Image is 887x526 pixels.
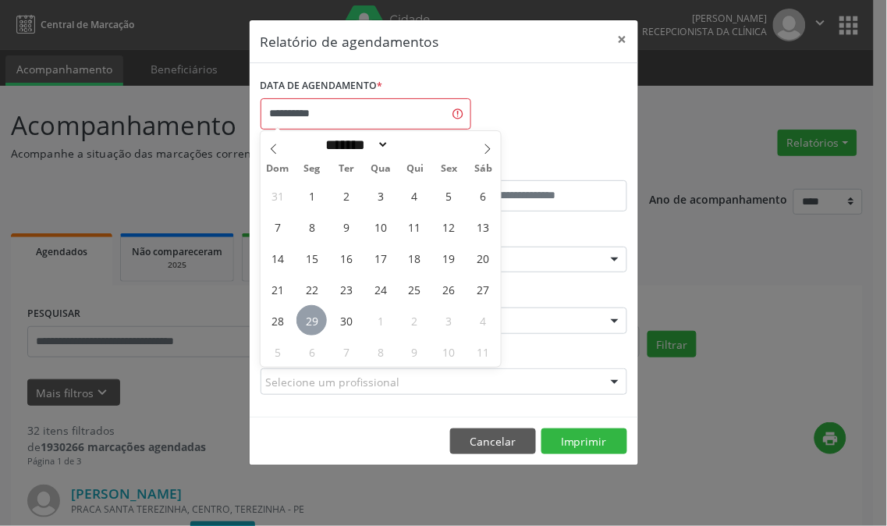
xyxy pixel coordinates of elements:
[331,274,361,304] span: Setembro 23, 2025
[434,274,464,304] span: Setembro 26, 2025
[389,137,441,153] input: Year
[262,305,293,336] span: Setembro 28, 2025
[262,243,293,273] span: Setembro 14, 2025
[331,211,361,242] span: Setembro 9, 2025
[365,211,396,242] span: Setembro 10, 2025
[468,243,498,273] span: Setembro 20, 2025
[262,274,293,304] span: Setembro 21, 2025
[399,243,430,273] span: Setembro 18, 2025
[365,305,396,336] span: Outubro 1, 2025
[331,305,361,336] span: Setembro 30, 2025
[432,164,467,174] span: Sex
[262,180,293,211] span: Agosto 31, 2025
[468,274,498,304] span: Setembro 27, 2025
[399,180,430,211] span: Setembro 4, 2025
[331,336,361,367] span: Outubro 7, 2025
[365,243,396,273] span: Setembro 17, 2025
[434,243,464,273] span: Setembro 19, 2025
[399,336,430,367] span: Outubro 9, 2025
[261,164,295,174] span: Dom
[399,211,430,242] span: Setembro 11, 2025
[398,164,432,174] span: Qui
[448,156,627,180] label: ATÉ
[434,180,464,211] span: Setembro 5, 2025
[266,374,400,390] span: Selecione um profissional
[365,336,396,367] span: Outubro 8, 2025
[262,336,293,367] span: Outubro 5, 2025
[365,180,396,211] span: Setembro 3, 2025
[262,211,293,242] span: Setembro 7, 2025
[607,20,638,59] button: Close
[295,164,329,174] span: Seg
[467,164,501,174] span: Sáb
[541,428,627,455] button: Imprimir
[434,336,464,367] span: Outubro 10, 2025
[468,180,498,211] span: Setembro 6, 2025
[468,336,498,367] span: Outubro 11, 2025
[364,164,398,174] span: Qua
[296,305,327,336] span: Setembro 29, 2025
[321,137,389,153] select: Month
[296,274,327,304] span: Setembro 22, 2025
[468,211,498,242] span: Setembro 13, 2025
[296,211,327,242] span: Setembro 8, 2025
[261,74,383,98] label: DATA DE AGENDAMENTO
[331,243,361,273] span: Setembro 16, 2025
[296,336,327,367] span: Outubro 6, 2025
[365,274,396,304] span: Setembro 24, 2025
[329,164,364,174] span: Ter
[399,305,430,336] span: Outubro 2, 2025
[434,211,464,242] span: Setembro 12, 2025
[261,31,439,52] h5: Relatório de agendamentos
[331,180,361,211] span: Setembro 2, 2025
[450,428,536,455] button: Cancelar
[468,305,498,336] span: Outubro 4, 2025
[296,180,327,211] span: Setembro 1, 2025
[434,305,464,336] span: Outubro 3, 2025
[399,274,430,304] span: Setembro 25, 2025
[296,243,327,273] span: Setembro 15, 2025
